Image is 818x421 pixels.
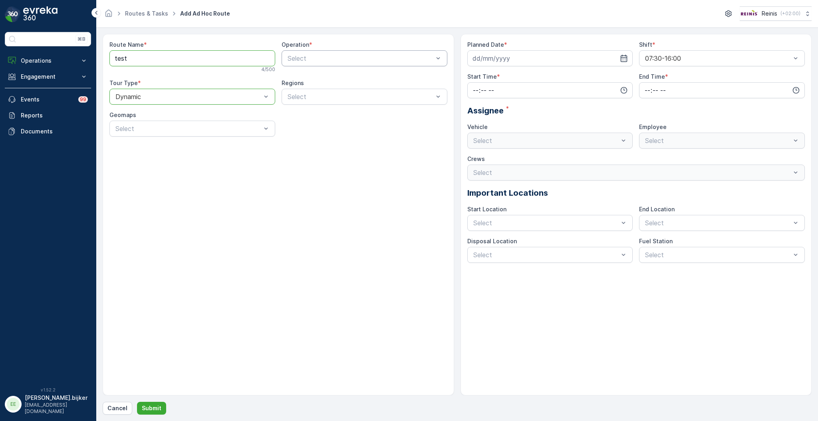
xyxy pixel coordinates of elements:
label: Crews [467,155,485,162]
button: Submit [137,402,166,415]
span: v 1.52.2 [5,387,91,392]
label: Disposal Location [467,238,517,244]
p: Documents [21,127,88,135]
label: Tour Type [109,79,138,86]
div: EE [7,398,20,411]
p: Select [473,250,619,260]
p: Select [645,250,791,260]
p: [PERSON_NAME].bijker [25,394,87,402]
input: dd/mm/yyyy [467,50,633,66]
label: Fuel Station [639,238,673,244]
button: Engagement [5,69,91,85]
button: Operations [5,53,91,69]
p: Submit [142,404,161,412]
a: Reports [5,107,91,123]
a: Routes & Tasks [125,10,168,17]
p: Select [288,92,433,101]
p: Important Locations [467,187,805,199]
label: Operation [282,41,309,48]
label: Start Time [467,73,497,80]
p: Engagement [21,73,75,81]
p: Operations [21,57,75,65]
p: 4 / 500 [261,66,275,73]
label: Vehicle [467,123,488,130]
span: Assignee [467,105,504,117]
p: Select [645,218,791,228]
label: Start Location [467,206,506,212]
label: End Location [639,206,675,212]
p: [EMAIL_ADDRESS][DOMAIN_NAME] [25,402,87,415]
span: Add Ad Hoc Route [179,10,232,18]
p: Reports [21,111,88,119]
p: Reinis [762,10,777,18]
p: 99 [80,96,86,103]
label: Route Name [109,41,144,48]
label: Employee [639,123,667,130]
label: End Time [639,73,665,80]
a: Homepage [104,12,113,19]
p: Select [115,124,261,133]
button: Cancel [103,402,132,415]
a: Events99 [5,91,91,107]
p: Select [288,54,433,63]
label: Geomaps [109,111,136,118]
p: ( +02:00 ) [780,10,800,17]
img: logo [5,6,21,22]
img: Reinis-Logo-Vrijstaand_Tekengebied-1-copy2_aBO4n7j.png [740,9,758,18]
p: ⌘B [77,36,85,42]
p: Cancel [107,404,127,412]
button: Reinis(+02:00) [740,6,812,21]
img: logo_dark-DEwI_e13.png [23,6,58,22]
p: Events [21,95,73,103]
button: EE[PERSON_NAME].bijker[EMAIL_ADDRESS][DOMAIN_NAME] [5,394,91,415]
a: Documents [5,123,91,139]
label: Planned Date [467,41,504,48]
label: Shift [639,41,652,48]
label: Regions [282,79,304,86]
p: Select [473,218,619,228]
